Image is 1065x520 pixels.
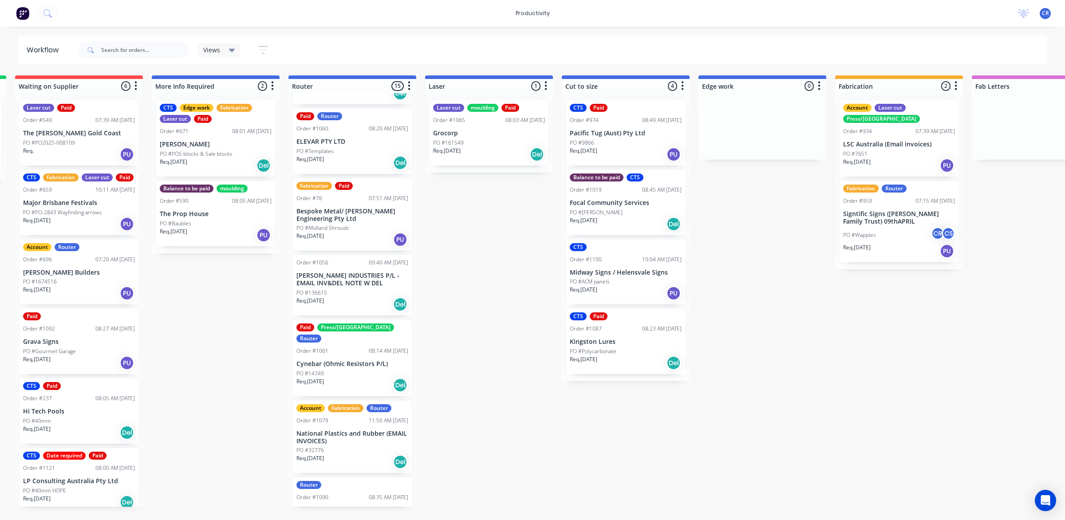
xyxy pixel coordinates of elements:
[566,240,685,305] div: CTSOrder #110010:04 AM [DATE]Midway Signs / Helensvale SignsPO #ACM panelsReq.[DATE]PU
[590,312,607,320] div: Paid
[232,197,272,205] div: 08:05 AM [DATE]
[843,141,955,148] p: LSC Australia (Email invoices)
[433,147,461,155] p: Req. [DATE]
[296,430,408,445] p: National Plastics and Rubber (EMAIL INVOICES)
[160,115,191,123] div: Laser cut
[23,139,75,147] p: PO #PO2025-008109
[20,100,138,165] div: Laser cutPaidOrder #54907:39 AM [DATE]The [PERSON_NAME] Gold CoastPO #PO2025-008109Req.PU
[23,186,52,194] div: Order #659
[296,194,322,202] div: Order #76
[296,272,408,287] p: [PERSON_NAME] INDUSTRIES P/L - EMAIL INV&DEL NOTE W DEL
[570,355,597,363] p: Req. [DATE]
[570,278,610,286] p: PO #ACM panels
[296,147,334,155] p: PO #Templates
[23,199,135,207] p: Major Brisbane Festivals
[120,425,134,440] div: Del
[296,323,314,331] div: Paid
[296,370,324,378] p: PO #14749
[570,147,597,155] p: Req. [DATE]
[296,360,408,368] p: Cynebar (Ohmic Resistors P/L)
[843,210,955,225] p: Signtific Signs ([PERSON_NAME] Family Trust) 09thAPRIL
[82,173,113,181] div: Laser cut
[296,232,324,240] p: Req. [DATE]
[160,150,233,158] p: PO #POS blocks & Sale blocks
[160,210,272,218] p: The Prop House
[570,217,597,225] p: Req. [DATE]
[23,417,51,425] p: PO #40mm
[23,243,51,251] div: Account
[915,197,955,205] div: 07:15 AM [DATE]
[317,323,394,331] div: Press/[GEOGRAPHIC_DATA]
[566,100,685,165] div: CTSPaidOrder #97408:49 AM [DATE]Pacific Tug (Aust) Pty LtdPO #9866Req.[DATE]PU
[570,104,587,112] div: CTS
[194,115,212,123] div: Paid
[433,104,464,112] div: Laser cut
[296,125,328,133] div: Order #1060
[566,170,685,235] div: Balance to be paidCTSOrder #101908:45 AM [DATE]Focal Community ServicesPO #[PERSON_NAME]Req.[DATE...
[570,130,682,137] p: Pacific Tug (Aust) Pty Ltd
[95,325,135,333] div: 08:27 AM [DATE]
[843,115,920,123] div: Press/[GEOGRAPHIC_DATA]
[590,104,607,112] div: Paid
[23,209,102,217] p: PO #PO-2843 Wayfinding arrows
[627,173,643,181] div: CTS
[23,408,135,415] p: Hi Tech Pools
[23,495,51,503] p: Req. [DATE]
[467,104,498,112] div: moulding
[430,100,548,165] div: Laser cutmouldingPaidOrder #106508:03 AM [DATE]GrocorpPO #161549Req.[DATE]Del
[940,158,954,173] div: PU
[203,45,220,55] span: Views
[20,170,138,235] div: CTSFabricationLaser cutPaidOrder #65910:11 AM [DATE]Major Brisbane FestivalsPO #PO-2843 Wayfindin...
[160,197,189,205] div: Order #590
[570,338,682,346] p: Kingston Lures
[1042,9,1049,17] span: CR
[642,325,682,333] div: 08:23 AM [DATE]
[180,104,213,112] div: Edge work
[116,173,134,181] div: Paid
[570,116,599,124] div: Order #974
[296,404,325,412] div: Account
[875,104,906,112] div: Laser cut
[57,104,75,112] div: Paid
[940,244,954,258] div: PU
[23,116,52,124] div: Order #549
[667,286,681,300] div: PU
[296,335,321,343] div: Router
[95,394,135,402] div: 08:05 AM [DATE]
[20,378,138,444] div: CTSPaidOrder #23708:05 AM [DATE]Hi Tech PoolsPO #40mmReq.[DATE]Del
[256,228,271,242] div: PU
[23,477,135,485] p: LP Consulting Australia Pty Ltd
[511,7,554,20] div: productivity
[95,116,135,124] div: 07:39 AM [DATE]
[369,259,408,267] div: 09:40 AM [DATE]
[393,156,407,170] div: Del
[566,309,685,374] div: CTSPaidOrder #108708:23 AM [DATE]Kingston LuresPO #PolycarbonateReq.[DATE]Del
[433,116,465,124] div: Order #1065
[101,41,189,59] input: Search for orders...
[27,45,63,55] div: Workflow
[530,147,544,162] div: Del
[89,452,106,460] div: Paid
[20,448,138,513] div: CTSDate requiredPaidOrder #112108:00 AM [DATE]LP Consulting Australia Pty LtdPO #40mm HDPEReq.[DA...
[642,256,682,264] div: 10:04 AM [DATE]
[433,139,464,147] p: PO #161549
[570,312,587,320] div: CTS
[293,320,412,396] div: PaidPress/[GEOGRAPHIC_DATA]RouterOrder #106108:14 AM [DATE]Cynebar (Ohmic Resistors P/L)PO #14749...
[296,289,327,297] p: PO #136615
[369,347,408,355] div: 08:14 AM [DATE]
[570,173,623,181] div: Balance to be paid
[293,401,412,473] div: AccountFabricationRouterOrder #107911:50 AM [DATE]National Plastics and Rubber (EMAIL INVOICES)PO...
[667,217,681,231] div: Del
[217,185,248,193] div: moulding
[296,155,324,163] p: Req. [DATE]
[570,199,682,207] p: Focal Community Services
[23,147,34,155] p: Req.
[505,116,545,124] div: 08:03 AM [DATE]
[43,382,61,390] div: Paid
[570,269,682,276] p: Midway Signs / Helensvale Signs
[570,139,594,147] p: PO #9866
[840,181,958,263] div: FabricationRouterOrder #95907:15 AM [DATE]Signtific Signs ([PERSON_NAME] Family Trust) 09thAPRILP...
[843,127,872,135] div: Order #934
[296,481,321,489] div: Router
[296,493,328,501] div: Order #1090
